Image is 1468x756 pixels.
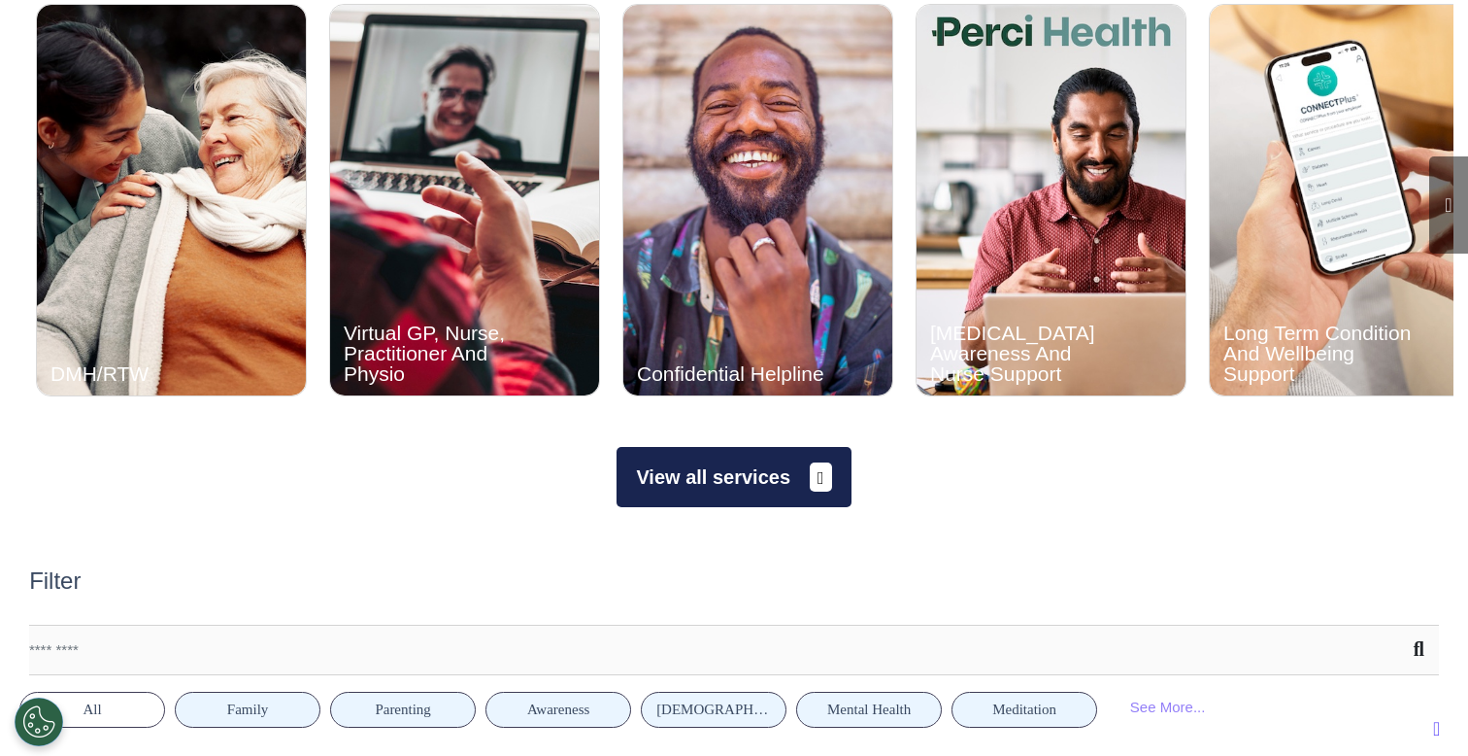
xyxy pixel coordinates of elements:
div: [MEDICAL_DATA] Awareness And Nurse Support [930,323,1118,384]
h2: Filter [29,567,81,596]
button: Mental Health [796,692,942,728]
button: [DEMOGRAPHIC_DATA] Health [641,692,786,728]
button: Open Preferences [15,698,63,746]
div: Virtual GP, Nurse, Practitioner And Physio [344,323,532,384]
button: Awareness [485,692,631,728]
button: Parenting [330,692,476,728]
button: All [19,692,165,728]
div: Long Term Condition And Wellbeing Support [1223,323,1412,384]
button: Meditation [951,692,1097,728]
button: View all services [617,447,851,507]
div: Confidential Helpline [637,363,825,384]
div: DMH/RTW [50,363,239,384]
button: Family [175,692,320,728]
div: See More... [1107,690,1228,726]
